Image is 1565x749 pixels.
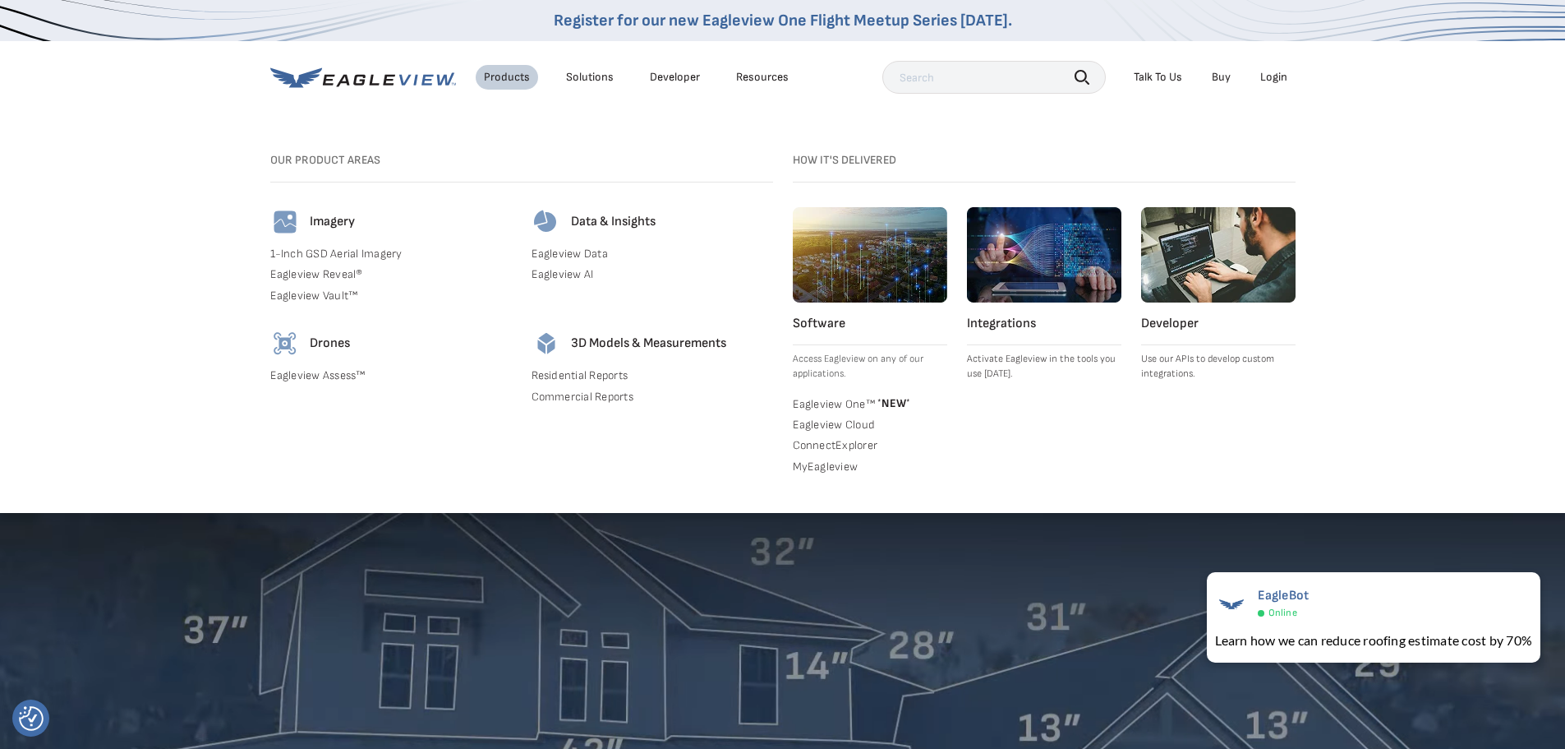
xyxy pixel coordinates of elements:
img: data-icon.svg [532,207,561,237]
input: Search [882,61,1106,94]
a: ConnectExplorer [793,438,947,453]
div: Resources [736,70,789,85]
h3: Our Product Areas [270,153,773,168]
a: Eagleview Cloud [793,418,947,432]
h4: Software [793,316,947,332]
h4: Drones [310,335,350,352]
span: EagleBot [1258,588,1310,603]
p: Activate Eagleview in the tools you use [DATE]. [967,352,1121,381]
img: Revisit consent button [19,706,44,731]
img: integrations.webp [967,207,1121,303]
a: Residential Reports [532,368,773,383]
img: EagleBot [1215,588,1248,621]
p: Use our APIs to develop custom integrations. [1141,352,1296,381]
img: software.webp [793,207,947,303]
a: Eagleview Reveal® [270,267,512,282]
div: Solutions [566,70,614,85]
a: Register for our new Eagleview One Flight Meetup Series [DATE]. [554,11,1012,30]
h4: Integrations [967,316,1121,332]
p: Access Eagleview on any of our applications. [793,352,947,381]
a: Eagleview Vault™ [270,289,512,303]
a: Developer [650,70,700,85]
span: NEW [875,396,910,410]
div: Talk To Us [1134,70,1182,85]
a: Eagleview One™ *NEW* [793,395,947,411]
div: Login [1260,70,1287,85]
img: drones-icon.svg [270,329,300,358]
a: Eagleview AI [532,267,773,282]
a: Integrations Activate Eagleview in the tools you use [DATE]. [967,207,1121,381]
img: developer.webp [1141,207,1296,303]
h4: 3D Models & Measurements [571,335,726,352]
h4: Data & Insights [571,214,656,230]
div: Learn how we can reduce roofing estimate cost by 70% [1215,631,1532,650]
a: Buy [1212,70,1231,85]
a: Eagleview Data [532,247,773,261]
a: MyEagleview [793,460,947,474]
h3: How it's Delivered [793,153,1296,168]
a: Eagleview Assess™ [270,368,512,383]
a: Developer Use our APIs to develop custom integrations. [1141,207,1296,381]
img: imagery-icon.svg [270,207,300,237]
span: Online [1268,607,1297,619]
a: 1-Inch GSD Aerial Imagery [270,247,512,261]
a: Commercial Reports [532,390,773,405]
h4: Imagery [310,214,355,230]
button: Consent Preferences [19,706,44,731]
h4: Developer [1141,316,1296,332]
div: Products [484,70,530,85]
img: 3d-models-icon.svg [532,329,561,358]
